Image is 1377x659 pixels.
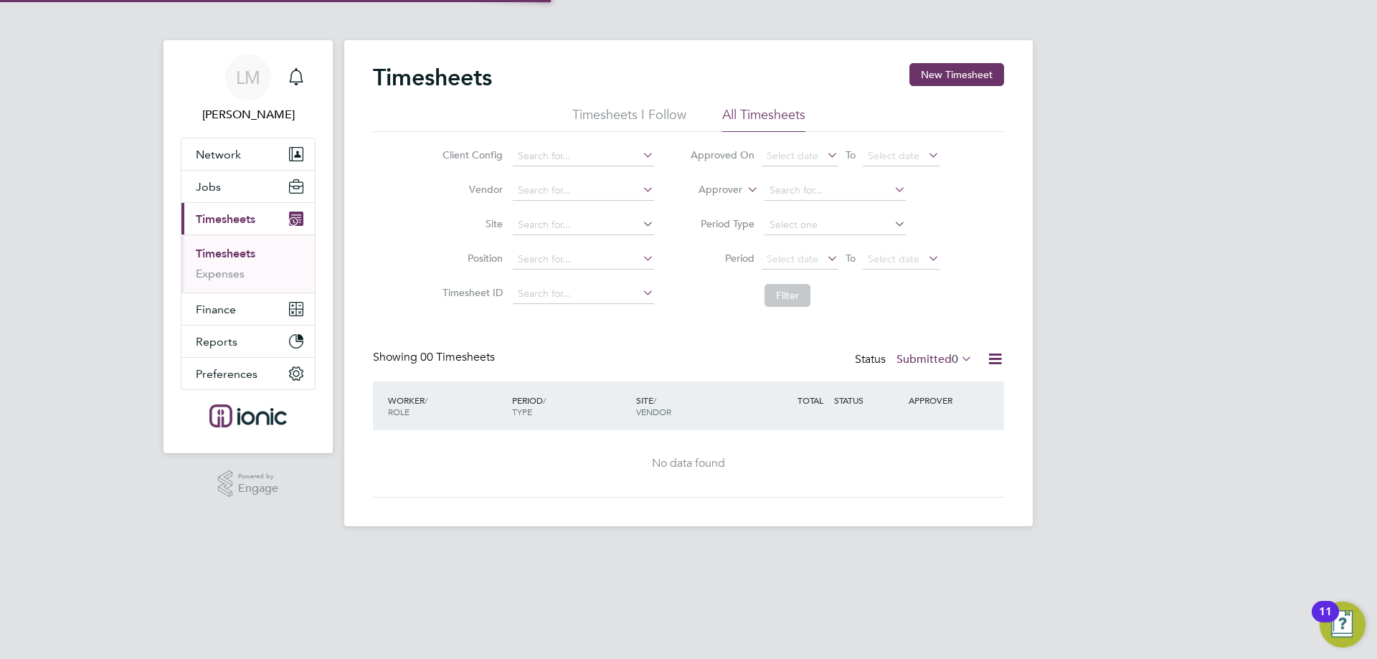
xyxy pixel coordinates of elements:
button: Filter [765,284,810,307]
button: Preferences [181,358,315,389]
label: Approver [678,183,742,197]
span: Finance [196,303,236,316]
label: Timesheet ID [438,286,503,299]
input: Search for... [513,181,654,201]
input: Search for... [513,215,654,235]
label: Period [690,252,754,265]
a: LM[PERSON_NAME] [181,54,316,123]
label: Site [438,217,503,230]
div: PERIOD [508,387,633,425]
input: Search for... [513,146,654,166]
span: 0 [952,352,958,366]
li: Timesheets I Follow [572,106,686,132]
span: Preferences [196,367,257,381]
button: Timesheets [181,203,315,234]
span: Reports [196,335,237,349]
span: To [841,249,860,267]
span: LM [236,68,260,87]
h2: Timesheets [373,63,492,92]
span: ROLE [388,406,410,417]
label: Submitted [896,352,973,366]
label: Position [438,252,503,265]
label: Vendor [438,183,503,196]
div: Timesheets [181,234,315,293]
span: To [841,146,860,164]
button: Open Resource Center, 11 new notifications [1320,602,1366,648]
div: Status [855,350,975,370]
button: Reports [181,326,315,357]
span: Laura Moody [181,106,316,123]
div: STATUS [831,387,905,413]
div: Showing [373,350,498,365]
span: Powered by [238,470,278,483]
span: Jobs [196,180,221,194]
div: APPROVER [905,387,980,413]
nav: Main navigation [164,40,333,453]
div: No data found [387,456,990,471]
a: Expenses [196,267,245,280]
button: New Timesheet [909,63,1004,86]
input: Select one [765,215,906,235]
img: ionic-logo-retina.png [209,404,287,427]
div: 11 [1319,612,1332,630]
span: / [543,394,546,406]
span: VENDOR [636,406,671,417]
span: Timesheets [196,212,255,226]
div: SITE [633,387,757,425]
div: WORKER [384,387,508,425]
label: Client Config [438,148,503,161]
span: / [425,394,427,406]
span: / [653,394,656,406]
span: Select date [868,252,919,265]
span: Network [196,148,241,161]
span: 00 Timesheets [420,350,495,364]
span: Select date [868,149,919,162]
span: Engage [238,483,278,495]
span: TOTAL [798,394,823,406]
label: Period Type [690,217,754,230]
a: Timesheets [196,247,255,260]
button: Finance [181,293,315,325]
input: Search for... [513,250,654,270]
button: Network [181,138,315,170]
span: Select date [767,149,818,162]
li: All Timesheets [722,106,805,132]
span: TYPE [512,406,532,417]
input: Search for... [765,181,906,201]
span: Select date [767,252,818,265]
button: Jobs [181,171,315,202]
label: Approved On [690,148,754,161]
a: Go to home page [181,404,316,427]
a: Powered byEngage [218,470,279,498]
input: Search for... [513,284,654,304]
